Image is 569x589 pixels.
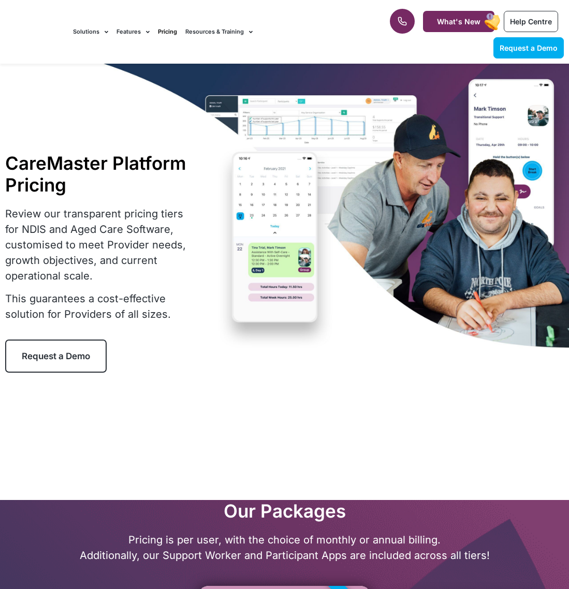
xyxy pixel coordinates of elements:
a: Resources & Training [185,14,253,49]
a: Help Centre [504,11,558,32]
span: Request a Demo [500,43,558,52]
a: What's New [423,11,494,32]
p: This guarantees a cost-effective solution for Providers of all sizes. [5,291,197,322]
p: Review our transparent pricing tiers for NDIS and Aged Care Software, customised to meet Provider... [5,206,197,284]
nav: Menu [73,14,362,49]
p: Pricing is per user, with the choice of monthly or annual billing. Additionally, our Support Work... [10,532,559,563]
img: CareMaster Logo [5,25,63,38]
a: Pricing [158,14,177,49]
a: Solutions [73,14,108,49]
h1: CareMaster Platform Pricing [5,152,197,196]
span: What's New [437,17,480,26]
a: Request a Demo [5,340,107,373]
h2: Our Packages [10,500,559,522]
a: Request a Demo [493,37,564,58]
span: Help Centre [510,17,552,26]
span: Request a Demo [22,351,90,361]
a: Features [116,14,150,49]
